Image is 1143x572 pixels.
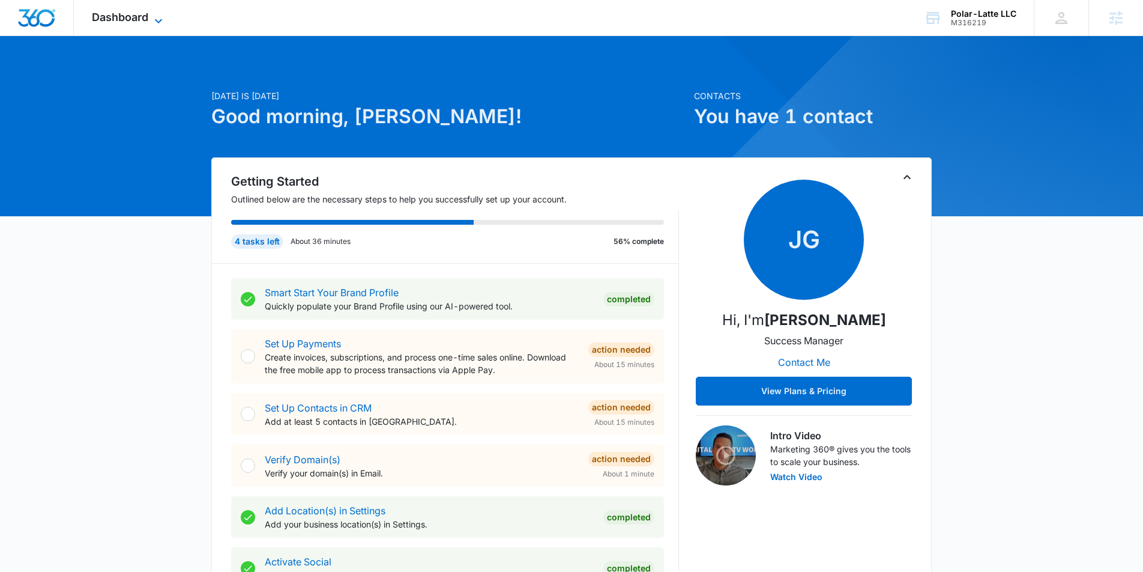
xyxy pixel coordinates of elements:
[900,170,914,184] button: Toggle Collapse
[265,351,579,376] p: Create invoices, subscriptions, and process one-time sales online. Download the free mobile app t...
[603,469,654,479] span: About 1 minute
[265,402,372,414] a: Set Up Contacts in CRM
[744,180,864,300] span: JG
[694,90,932,102] p: Contacts
[265,287,399,299] a: Smart Start Your Brand Profile
[594,417,654,428] span: About 15 minutes
[265,518,594,531] p: Add your business location(s) in Settings.
[211,90,687,102] p: [DATE] is [DATE]
[770,443,912,468] p: Marketing 360® gives you the tools to scale your business.
[231,234,283,249] div: 4 tasks left
[770,428,912,443] h3: Intro Video
[265,505,385,517] a: Add Location(s) in Settings
[588,400,654,415] div: Action Needed
[951,9,1016,19] div: account name
[291,236,351,247] p: About 36 minutes
[696,425,756,485] img: Intro Video
[265,300,594,312] p: Quickly populate your Brand Profile using our AI-powered tool.
[231,172,679,190] h2: Getting Started
[614,236,664,247] p: 56% complete
[265,454,340,466] a: Verify Domain(s)
[951,19,1016,27] div: account id
[265,556,331,568] a: Activate Social
[603,292,654,306] div: Completed
[770,473,822,481] button: Watch Video
[603,510,654,525] div: Completed
[694,102,932,131] h1: You have 1 contact
[722,309,886,331] p: Hi, I'm
[265,415,579,428] p: Add at least 5 contacts in [GEOGRAPHIC_DATA].
[594,359,654,370] span: About 15 minutes
[92,11,148,23] span: Dashboard
[766,348,842,377] button: Contact Me
[588,342,654,357] div: Action Needed
[588,452,654,466] div: Action Needed
[265,467,579,479] p: Verify your domain(s) in Email.
[764,311,886,329] strong: [PERSON_NAME]
[764,333,843,348] p: Success Manager
[231,193,679,205] p: Outlined below are the necessary steps to help you successfully set up your account.
[265,338,341,350] a: Set Up Payments
[211,102,687,131] h1: Good morning, [PERSON_NAME]!
[696,377,912,406] button: View Plans & Pricing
